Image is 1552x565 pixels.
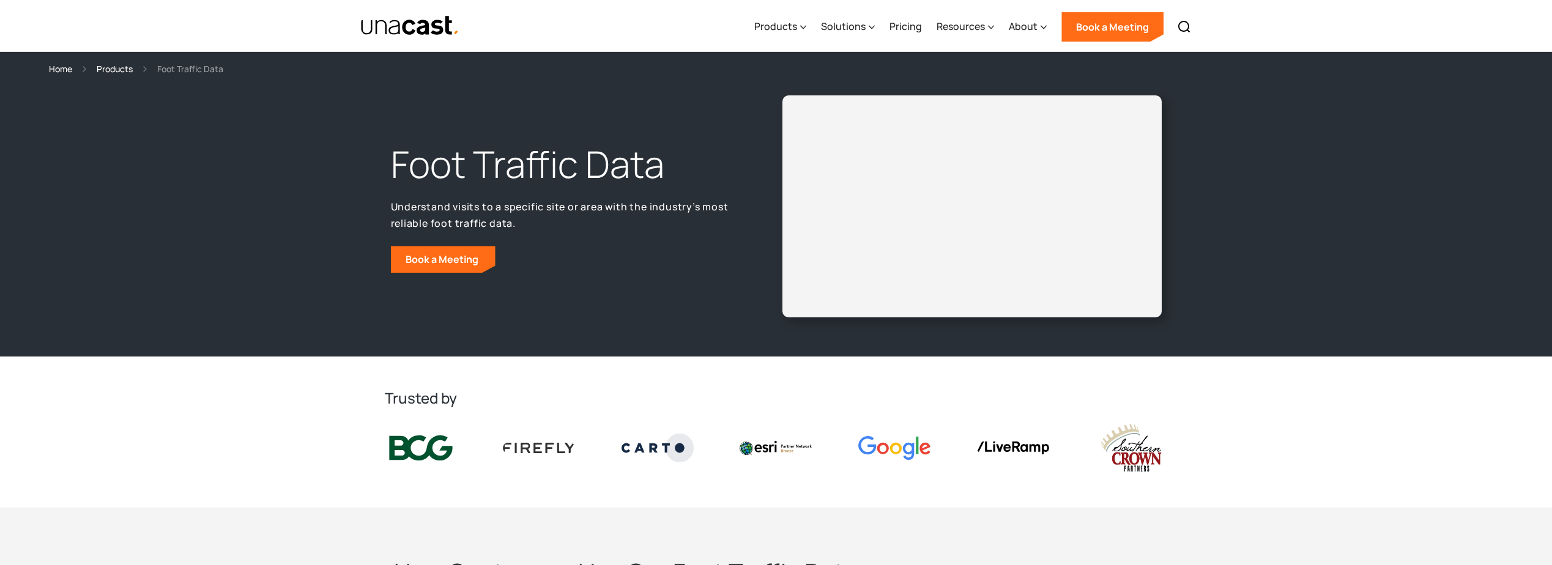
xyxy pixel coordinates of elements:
[858,436,930,460] img: Google logo
[360,15,460,37] a: home
[821,2,875,52] div: Solutions
[385,433,457,463] img: BCG logo
[740,441,812,454] img: Esri logo
[97,62,133,76] a: Products
[754,19,797,34] div: Products
[937,19,985,34] div: Resources
[792,105,1152,308] iframe: Unacast - European Vaccines v2
[937,2,994,52] div: Resources
[754,2,806,52] div: Products
[1061,12,1164,42] a: Book a Meeting
[391,140,737,189] h1: Foot Traffic Data
[385,388,1168,408] h2: Trusted by
[49,62,72,76] a: Home
[1009,19,1038,34] div: About
[503,443,575,452] img: Firefly Advertising logo
[889,2,922,52] a: Pricing
[1177,20,1192,34] img: Search icon
[157,62,223,76] div: Foot Traffic Data
[622,434,694,462] img: Carto logo
[1009,2,1047,52] div: About
[1095,423,1167,473] img: southern crown logo
[977,441,1049,454] img: liveramp logo
[360,15,460,37] img: Unacast text logo
[391,199,737,231] p: Understand visits to a specific site or area with the industry’s most reliable foot traffic data.
[821,19,866,34] div: Solutions
[391,246,496,273] a: Book a Meeting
